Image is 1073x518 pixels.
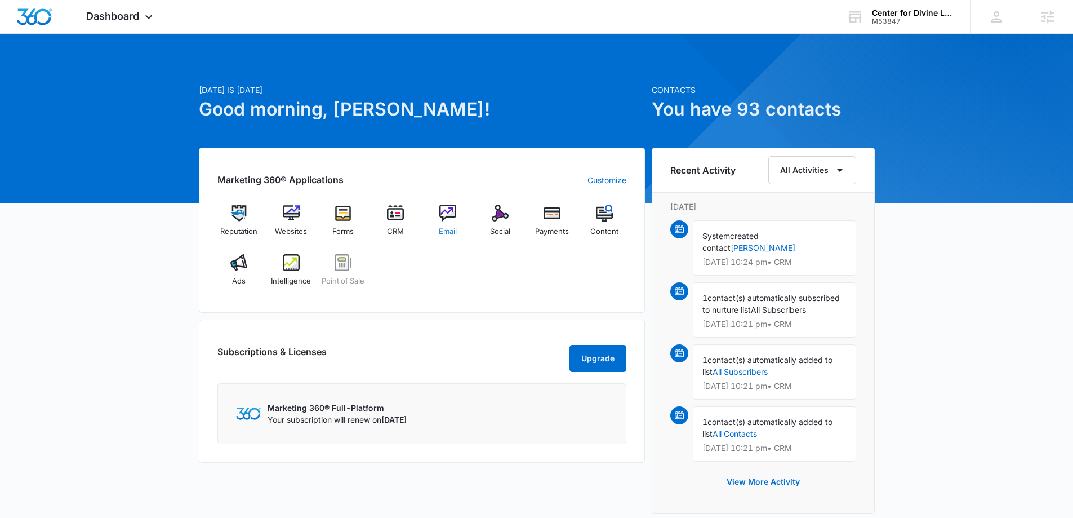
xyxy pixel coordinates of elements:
[232,276,246,287] span: Ads
[702,293,840,315] span: contact(s) automatically subscribed to nurture list
[768,156,856,184] button: All Activities
[702,293,707,303] span: 1
[199,84,645,96] p: [DATE] is [DATE]
[670,163,736,177] h6: Recent Activity
[702,258,847,266] p: [DATE] 10:24 pm • CRM
[531,205,574,245] a: Payments
[269,205,313,245] a: Websites
[217,254,261,295] a: Ads
[587,174,626,186] a: Customize
[322,254,365,295] a: Point of Sale
[269,254,313,295] a: Intelligence
[322,276,364,287] span: Point of Sale
[478,205,522,245] a: Social
[702,231,730,241] span: System
[490,226,510,237] span: Social
[702,355,707,365] span: 1
[872,17,954,25] div: account id
[702,417,707,427] span: 1
[86,10,139,22] span: Dashboard
[439,226,457,237] span: Email
[702,320,847,328] p: [DATE] 10:21 pm • CRM
[381,415,407,424] span: [DATE]
[872,8,954,17] div: account name
[670,201,856,212] p: [DATE]
[426,205,470,245] a: Email
[217,345,327,368] h2: Subscriptions & Licenses
[332,226,354,237] span: Forms
[268,402,407,414] p: Marketing 360® Full-Platform
[751,305,806,315] span: All Subscribers
[652,84,875,96] p: Contacts
[271,276,311,287] span: Intelligence
[702,382,847,390] p: [DATE] 10:21 pm • CRM
[713,429,757,439] a: All Contacts
[217,205,261,245] a: Reputation
[268,414,407,426] p: Your subscription will renew on
[590,226,618,237] span: Content
[387,226,404,237] span: CRM
[236,408,261,419] img: Marketing 360 Logo
[702,444,847,452] p: [DATE] 10:21 pm • CRM
[322,205,365,245] a: Forms
[702,355,832,377] span: contact(s) automatically added to list
[199,96,645,123] h1: Good morning, [PERSON_NAME]!
[702,417,832,439] span: contact(s) automatically added to list
[713,367,768,377] a: All Subscribers
[583,205,626,245] a: Content
[535,226,569,237] span: Payments
[702,231,759,253] span: created contact
[217,173,344,187] h2: Marketing 360® Applications
[715,468,811,495] button: View More Activity
[275,226,307,237] span: Websites
[220,226,257,237] span: Reputation
[652,96,875,123] h1: You have 93 contacts
[374,205,417,245] a: CRM
[731,243,795,253] a: [PERSON_NAME]
[569,345,626,372] button: Upgrade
